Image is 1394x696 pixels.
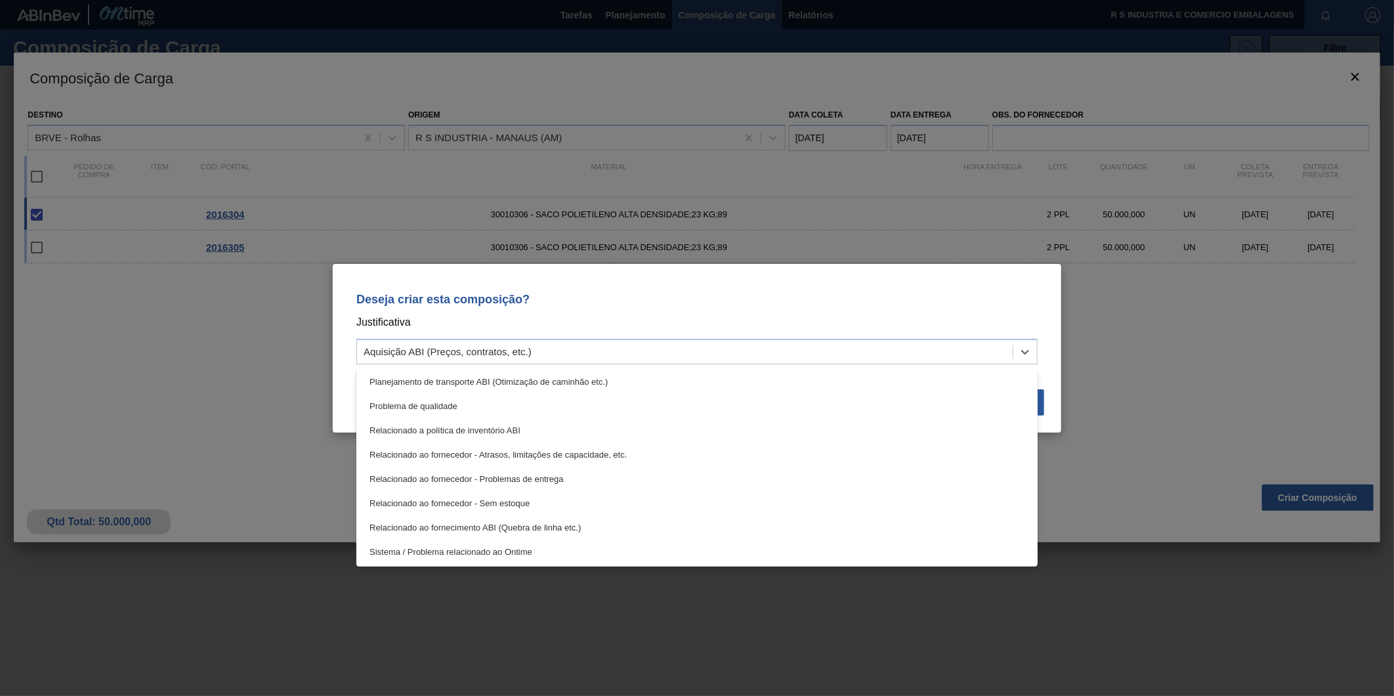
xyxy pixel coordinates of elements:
div: Problema de qualidade [356,394,1038,418]
div: Planejamento de transporte ABI (Otimização de caminhão etc.) [356,370,1038,394]
div: Aquisição ABI (Preços, contratos, etc.) [364,346,532,357]
p: Justificativa [356,314,1038,331]
div: Relacionado ao fornecimento ABI (Quebra de linha etc.) [356,515,1038,540]
div: Relacionado ao fornecedor - Sem estoque [356,491,1038,515]
p: Deseja criar esta composição? [356,293,1038,306]
div: Relacionado a política de inventório ABI [356,418,1038,443]
div: Relacionado ao fornecedor - Atrasos, limitações de capacidade, etc. [356,443,1038,467]
div: Relacionado ao fornecedor - Problemas de entrega [356,467,1038,491]
div: Sistema / Problema relacionado ao Ontime [356,540,1038,564]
